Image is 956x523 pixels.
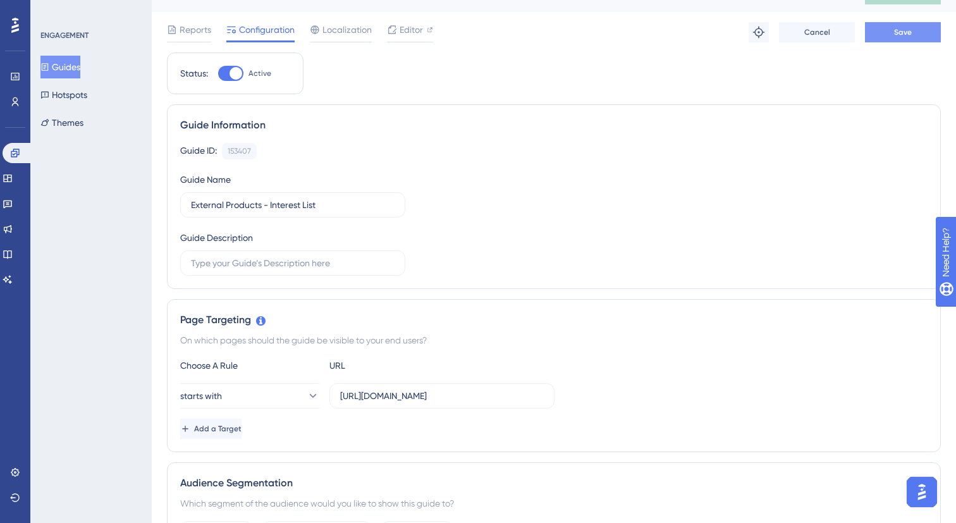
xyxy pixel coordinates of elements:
[180,388,222,403] span: starts with
[865,22,941,42] button: Save
[40,30,89,40] div: ENGAGEMENT
[30,3,79,18] span: Need Help?
[180,66,208,81] div: Status:
[40,111,83,134] button: Themes
[194,424,242,434] span: Add a Target
[180,476,928,491] div: Audience Segmentation
[228,146,251,156] div: 153407
[322,22,372,37] span: Localization
[180,383,319,409] button: starts with
[180,496,928,511] div: Which segment of the audience would you like to show this guide to?
[40,83,87,106] button: Hotspots
[400,22,423,37] span: Editor
[248,68,271,78] span: Active
[180,333,928,348] div: On which pages should the guide be visible to your end users?
[180,230,253,245] div: Guide Description
[180,172,231,187] div: Guide Name
[903,473,941,511] iframe: UserGuiding AI Assistant Launcher
[180,143,217,159] div: Guide ID:
[180,118,928,133] div: Guide Information
[191,256,395,270] input: Type your Guide’s Description here
[894,27,912,37] span: Save
[180,312,928,328] div: Page Targeting
[804,27,830,37] span: Cancel
[191,198,395,212] input: Type your Guide’s Name here
[180,22,211,37] span: Reports
[329,358,469,373] div: URL
[239,22,295,37] span: Configuration
[180,358,319,373] div: Choose A Rule
[340,389,544,403] input: yourwebsite.com/path
[180,419,242,439] button: Add a Target
[779,22,855,42] button: Cancel
[40,56,80,78] button: Guides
